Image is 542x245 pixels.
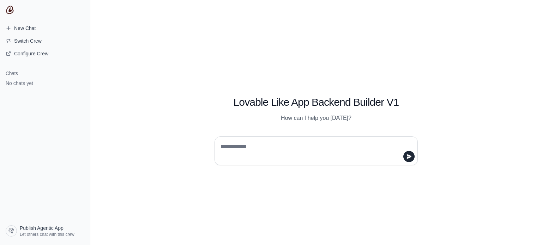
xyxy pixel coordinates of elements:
[6,6,14,14] img: CrewAI Logo
[20,232,74,237] span: Let others chat with this crew
[3,23,87,34] a: New Chat
[20,225,64,232] span: Publish Agentic App
[3,35,87,47] button: Switch Crew
[14,50,48,57] span: Configure Crew
[215,114,418,122] p: How can I help you [DATE]?
[14,25,36,32] span: New Chat
[3,222,87,239] a: Publish Agentic App Let others chat with this crew
[14,37,42,44] span: Switch Crew
[215,96,418,109] h1: Lovable Like App Backend Builder V1
[3,48,87,59] a: Configure Crew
